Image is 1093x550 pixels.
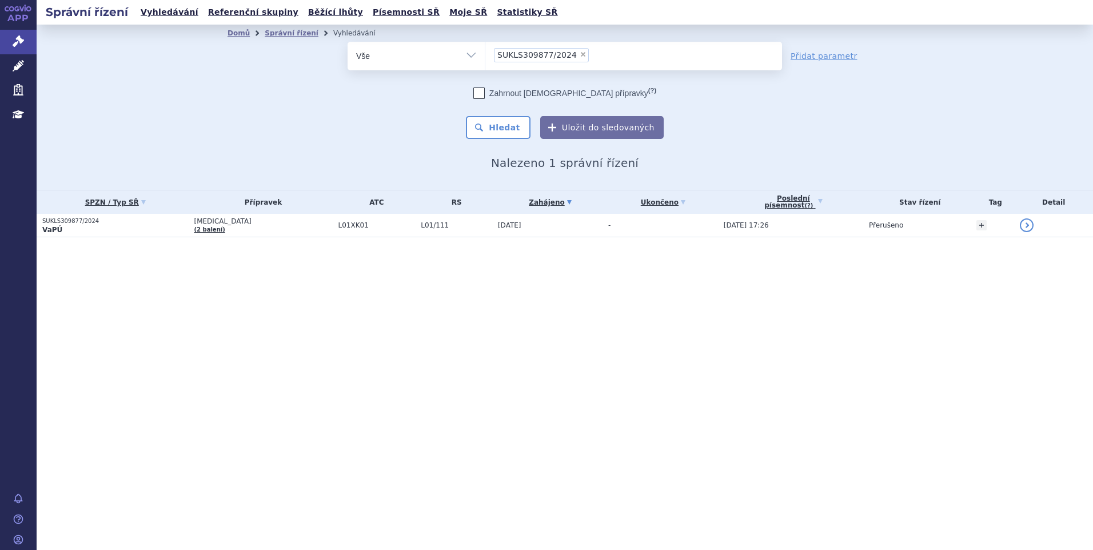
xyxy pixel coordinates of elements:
span: Přerušeno [869,221,903,229]
th: RS [415,190,492,214]
a: Poslednípísemnost(?) [724,190,863,214]
th: Detail [1014,190,1093,214]
span: Nalezeno 1 správní řízení [491,156,639,170]
button: Uložit do sledovaných [540,116,664,139]
a: Správní řízení [265,29,318,37]
span: [DATE] [498,221,521,229]
a: Vyhledávání [137,5,202,20]
a: Běžící lhůty [305,5,366,20]
a: + [976,220,987,230]
a: Ukončeno [608,194,718,210]
span: - [608,221,611,229]
li: Vyhledávání [333,25,390,42]
a: SPZN / Typ SŘ [42,194,189,210]
abbr: (?) [804,202,813,209]
a: Písemnosti SŘ [369,5,443,20]
span: [MEDICAL_DATA] [194,217,333,225]
th: Tag [971,190,1014,214]
a: Statistiky SŘ [493,5,561,20]
span: L01XK01 [338,221,416,229]
a: (2 balení) [194,226,225,233]
a: Domů [228,29,250,37]
input: SUKLS309877/2024 [592,47,599,62]
h2: Správní řízení [37,4,137,20]
th: Přípravek [189,190,333,214]
a: Moje SŘ [446,5,490,20]
th: Stav řízení [863,190,971,214]
a: Referenční skupiny [205,5,302,20]
a: Zahájeno [498,194,603,210]
span: SUKLS309877/2024 [497,51,577,59]
button: Hledat [466,116,530,139]
abbr: (?) [648,87,656,94]
p: SUKLS309877/2024 [42,217,189,225]
span: L01/111 [421,221,492,229]
label: Zahrnout [DEMOGRAPHIC_DATA] přípravky [473,87,656,99]
strong: VaPÚ [42,226,62,234]
a: Přidat parametr [791,50,857,62]
a: detail [1020,218,1034,232]
th: ATC [333,190,416,214]
span: [DATE] 17:26 [724,221,769,229]
span: × [580,51,587,58]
